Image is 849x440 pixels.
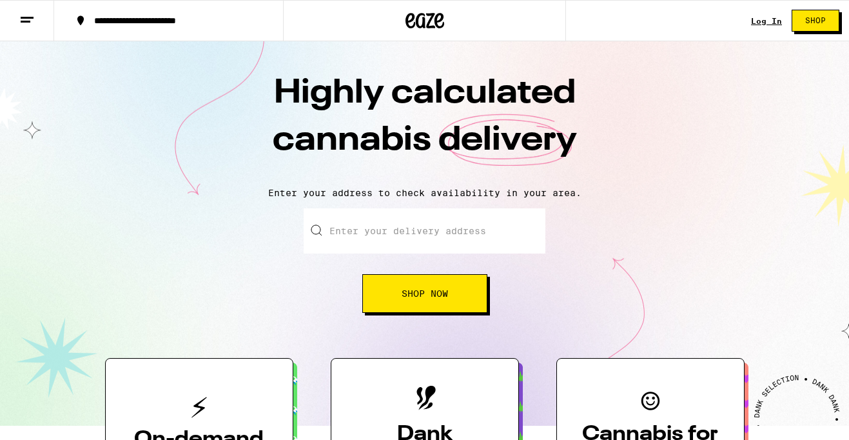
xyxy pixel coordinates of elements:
[782,10,849,32] a: Shop
[805,17,826,25] span: Shop
[362,274,487,313] button: Shop Now
[304,208,545,254] input: Enter your delivery address
[751,17,782,25] a: Log In
[13,188,836,198] p: Enter your address to check availability in your area.
[792,10,839,32] button: Shop
[402,289,448,298] span: Shop Now
[199,70,650,177] h1: Highly calculated cannabis delivery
